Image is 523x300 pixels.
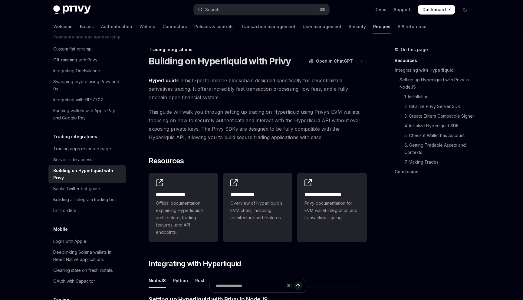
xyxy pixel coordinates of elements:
a: Custom fiat onramp [48,44,126,54]
a: Login with Apple [48,236,126,247]
a: 1. Installation [395,92,475,102]
a: Security [349,19,366,34]
span: This guide will walk you through setting up trading on Hyperliquid using Privy’s EVM wallets, foc... [149,108,367,142]
a: Setting up Hyperliquid with Privy in NodeJS [395,75,475,92]
div: Bankr Twitter bot guide [53,185,100,192]
div: Funding wallets with Apple Pay and Google Pay [53,107,122,122]
a: **** **** **** *****Privy documentation for EVM wallet integration and transaction signing. [297,173,367,242]
input: Ask a question... [216,279,285,292]
a: 7. Making Trades [395,157,475,167]
div: OAuth with Capacitor [53,278,95,285]
a: Clearing state on fresh installs [48,265,126,276]
div: Integrating with EIP-7702 [53,96,103,103]
span: ⌘ K [319,7,326,12]
div: Trading apps resource page [53,145,111,152]
a: Wallets [140,19,155,34]
a: Funding wallets with Apple Pay and Google Pay [48,105,126,123]
a: Limit orders [48,205,126,216]
button: Send message [294,282,302,290]
span: Resources [149,156,184,166]
a: Basics [80,19,94,34]
div: Login with Apple [53,238,86,245]
span: Integrating with Hyperliquid [149,259,241,269]
a: OAuth with Capacitor [48,276,126,287]
div: Rust [195,273,205,288]
div: Clearing state on fresh installs [53,267,113,274]
button: Open in ChatGPT [305,56,357,66]
div: Custom fiat onramp [53,45,92,53]
a: 3. Create Ethers Compatible Signer [395,111,475,121]
a: Building on Hyperliquid with Privy [48,165,126,183]
a: 5. Check if Wallet has Account [395,131,475,140]
a: Integrating with EIP-7702 [48,94,126,105]
h1: Building on Hyperliquid with Privy [149,56,291,67]
span: Dashboard [423,7,446,13]
a: **** **** **** *Official documentation explaining Hyperliquid’s architecture, trading features, a... [149,173,218,242]
a: Integrating with Hyperliquid [395,65,475,75]
div: Python [173,273,188,288]
a: User management [303,19,341,34]
a: Support [394,7,410,13]
div: Search... [205,6,222,13]
a: 4. Initialize Hyperliquid SDK [395,121,475,131]
div: Trading integrations [149,47,367,53]
span: Official documentation explaining Hyperliquid’s architecture, trading features, and API endpoints. [156,200,211,236]
span: On this page [401,46,428,53]
button: Toggle dark mode [460,5,470,15]
h5: Trading integrations [53,133,97,140]
button: Open search [194,4,329,15]
div: Building a Telegram trading bot [53,196,116,203]
a: Transaction management [241,19,295,34]
div: Server-side access [53,156,92,163]
img: dark logo [53,5,91,14]
a: Swapping crypto using Privy and 0x [48,76,126,94]
a: 2. Initialize Privy Server SDK [395,102,475,111]
a: 6. Getting Tradable Assets and Contexts [395,140,475,157]
a: Server-side access [48,154,126,165]
a: Bankr Twitter bot guide [48,183,126,194]
a: **** **** ***Overview of Hyperliquid’s EVM chain, including architecture and features. [223,173,293,242]
div: Off-ramping with Privy [53,56,97,64]
div: Building on Hyperliquid with Privy [53,167,122,181]
a: Integrating OneBalance [48,65,126,76]
span: is a high-performance blockchain designed specifically for decentralized derivatives trading. It ... [149,76,367,102]
div: Swapping crypto using Privy and 0x [53,78,122,93]
a: Deeplinking Solana wallets in React Native applications [48,247,126,265]
div: Deeplinking Solana wallets in React Native applications [53,249,122,263]
a: Trading apps resource page [48,143,126,154]
div: NodeJS [149,273,166,288]
a: Building a Telegram trading bot [48,194,126,205]
h5: Mobile [53,226,68,233]
div: Limit orders [53,207,76,214]
a: Authentication [101,19,132,34]
a: API reference [398,19,426,34]
span: Privy documentation for EVM wallet integration and transaction signing. [304,200,360,221]
a: Resources [395,56,475,65]
a: Recipes [373,19,390,34]
a: Connectors [163,19,187,34]
a: Conclusion [395,167,475,177]
span: Overview of Hyperliquid’s EVM chain, including architecture and features. [230,200,285,221]
a: Policies & controls [194,19,234,34]
div: Integrating OneBalance [53,67,100,74]
a: Welcome [53,19,73,34]
span: Open in ChatGPT [316,58,353,64]
a: Off-ramping with Privy [48,54,126,65]
a: Hyperliquid [149,77,176,84]
a: Demo [374,7,386,13]
a: Dashboard [418,5,455,15]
